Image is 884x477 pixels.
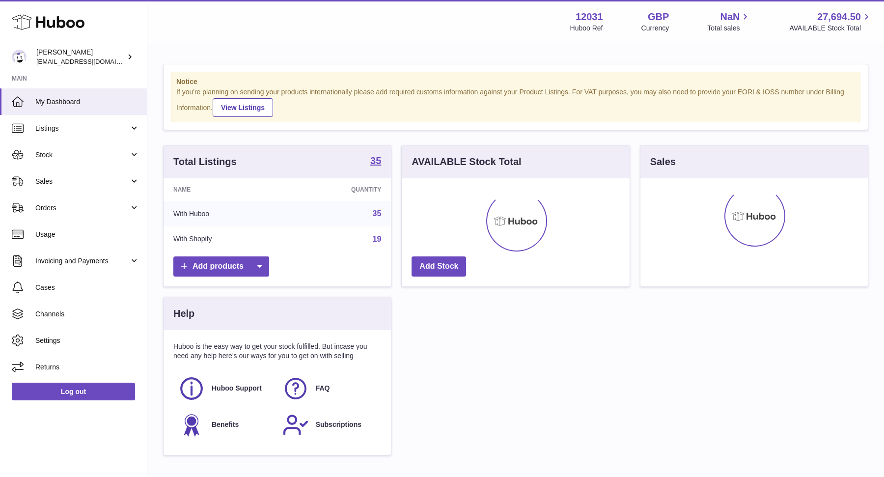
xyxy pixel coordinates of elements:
span: Sales [35,177,129,186]
a: 19 [373,235,382,243]
span: Huboo Support [212,384,262,393]
strong: 35 [370,156,381,166]
p: Huboo is the easy way to get your stock fulfilled. But incase you need any help here's our ways f... [173,342,381,361]
a: Add products [173,256,269,277]
a: 35 [373,209,382,218]
a: 27,694.50 AVAILABLE Stock Total [789,10,872,33]
span: Settings [35,336,139,345]
h3: Help [173,307,194,320]
div: Currency [641,24,669,33]
span: NaN [720,10,740,24]
span: Returns [35,363,139,372]
span: 27,694.50 [817,10,861,24]
span: Listings [35,124,129,133]
a: 35 [370,156,381,168]
span: Benefits [212,420,239,429]
a: Benefits [178,412,273,438]
span: Total sales [707,24,751,33]
div: If you're planning on sending your products internationally please add required customs informati... [176,87,855,117]
img: admin@makewellforyou.com [12,50,27,64]
span: AVAILABLE Stock Total [789,24,872,33]
a: Huboo Support [178,375,273,402]
span: Cases [35,283,139,292]
th: Quantity [286,178,391,201]
span: My Dashboard [35,97,139,107]
a: FAQ [282,375,377,402]
span: Channels [35,309,139,319]
span: [EMAIL_ADDRESS][DOMAIN_NAME] [36,57,144,65]
h3: Total Listings [173,155,237,168]
span: FAQ [316,384,330,393]
strong: Notice [176,77,855,86]
td: With Shopify [164,226,286,252]
span: Subscriptions [316,420,361,429]
div: [PERSON_NAME] [36,48,125,66]
a: Log out [12,383,135,400]
h3: AVAILABLE Stock Total [412,155,521,168]
span: Usage [35,230,139,239]
h3: Sales [650,155,676,168]
a: NaN Total sales [707,10,751,33]
a: View Listings [213,98,273,117]
a: Add Stock [412,256,466,277]
span: Invoicing and Payments [35,256,129,266]
span: Orders [35,203,129,213]
span: Stock [35,150,129,160]
td: With Huboo [164,201,286,226]
th: Name [164,178,286,201]
strong: GBP [648,10,669,24]
strong: 12031 [576,10,603,24]
a: Subscriptions [282,412,377,438]
div: Huboo Ref [570,24,603,33]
